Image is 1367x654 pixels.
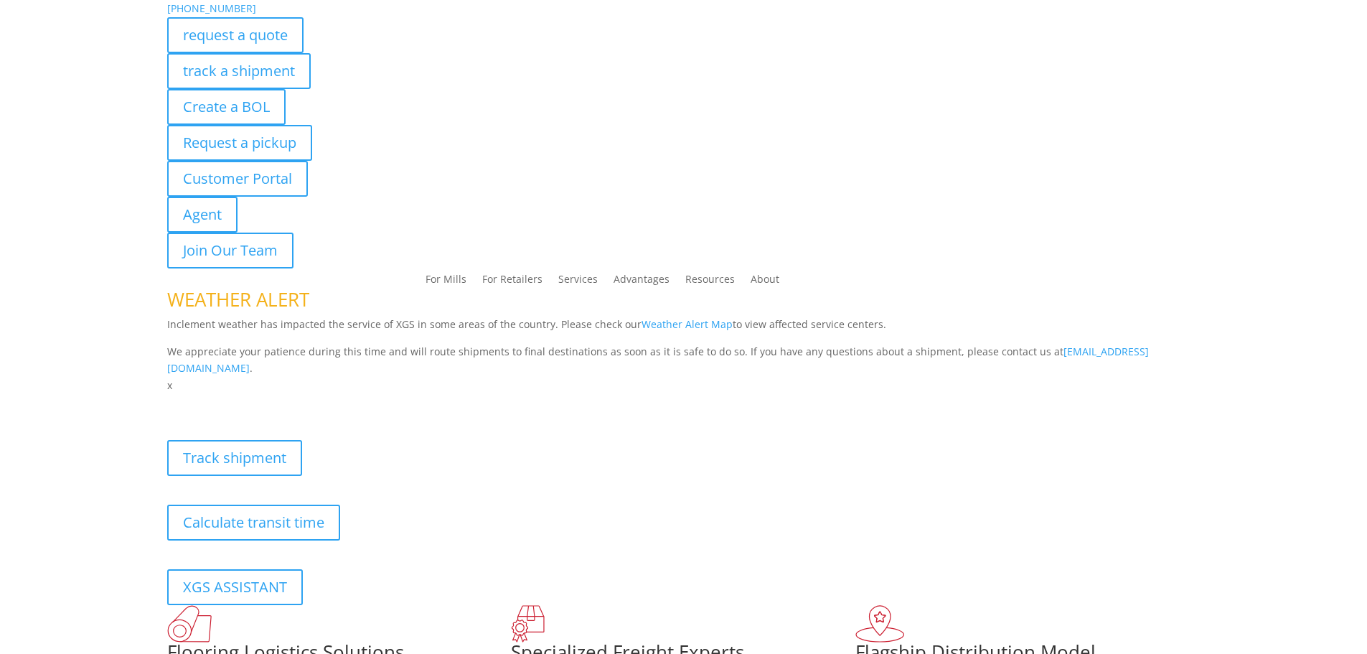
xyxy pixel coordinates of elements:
a: About [751,274,779,290]
p: Inclement weather has impacted the service of XGS in some areas of the country. Please check our ... [167,316,1201,343]
a: Customer Portal [167,161,308,197]
a: Create a BOL [167,89,286,125]
img: xgs-icon-flagship-distribution-model-red [855,605,905,643]
a: For Mills [426,274,466,290]
a: [PHONE_NUMBER] [167,1,256,15]
a: Resources [685,274,735,290]
a: track a shipment [167,53,311,89]
a: Join Our Team [167,233,293,268]
p: x [167,377,1201,394]
a: Request a pickup [167,125,312,161]
b: Visibility, transparency, and control for your entire supply chain. [167,396,487,410]
a: Advantages [614,274,670,290]
span: WEATHER ALERT [167,286,309,312]
a: Calculate transit time [167,505,340,541]
p: We appreciate your patience during this time and will route shipments to final destinations as so... [167,343,1201,378]
a: XGS ASSISTANT [167,569,303,605]
img: xgs-icon-total-supply-chain-intelligence-red [167,605,212,643]
a: Agent [167,197,238,233]
a: Weather Alert Map [642,317,733,331]
a: Track shipment [167,440,302,476]
a: For Retailers [482,274,542,290]
a: Services [558,274,598,290]
a: request a quote [167,17,304,53]
img: xgs-icon-focused-on-flooring-red [511,605,545,643]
